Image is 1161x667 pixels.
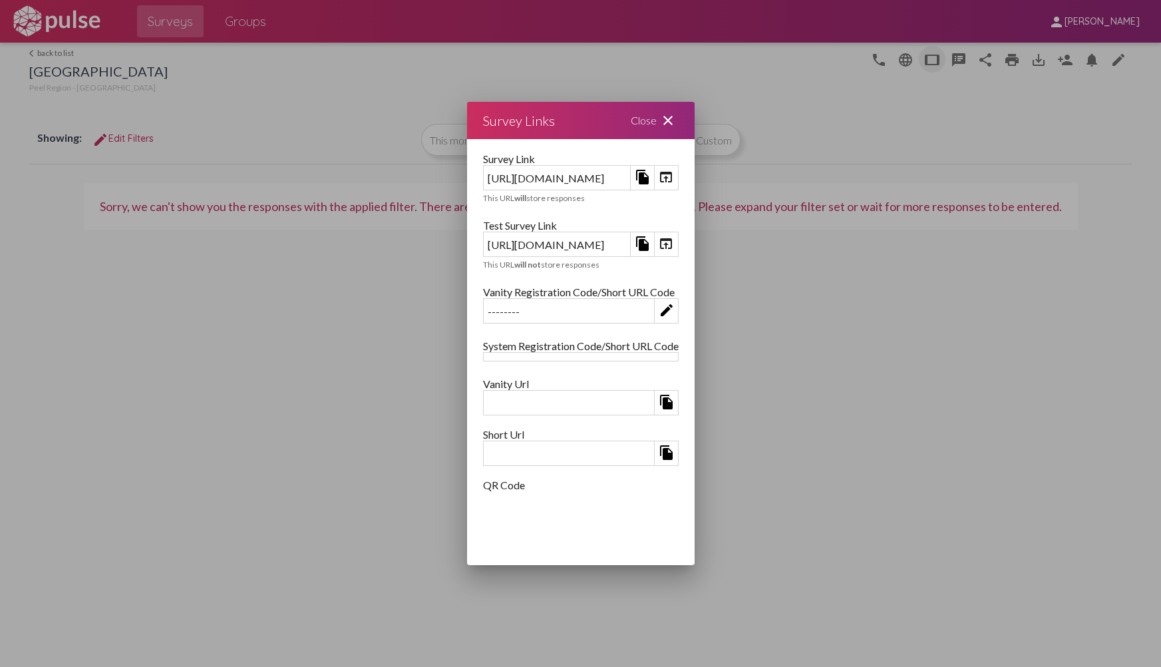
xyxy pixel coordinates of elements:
b: will not [514,260,541,270]
div: Short Url [483,428,679,441]
div: Vanity Registration Code/Short URL Code [483,286,679,298]
div: Survey Link [483,152,679,165]
mat-icon: file_copy [634,169,650,185]
div: This URL store responses [483,193,679,203]
div: Vanity Url [483,377,679,390]
div: Test Survey Link [483,219,679,232]
mat-icon: file_copy [658,394,674,410]
div: Close [615,102,695,139]
mat-icon: file_copy [658,445,674,461]
div: [URL][DOMAIN_NAME] [484,234,630,255]
mat-icon: close [660,112,676,128]
mat-icon: open_in_browser [658,169,674,185]
mat-icon: open_in_browser [658,236,674,252]
b: will [514,193,526,203]
div: Survey Links [483,110,555,131]
div: This URL store responses [483,260,679,270]
mat-icon: edit [658,302,674,318]
div: QR Code [483,479,679,491]
div: -------- [484,301,654,322]
div: [URL][DOMAIN_NAME] [484,168,630,188]
div: System Registration Code/Short URL Code [483,339,679,352]
mat-icon: file_copy [634,236,650,252]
